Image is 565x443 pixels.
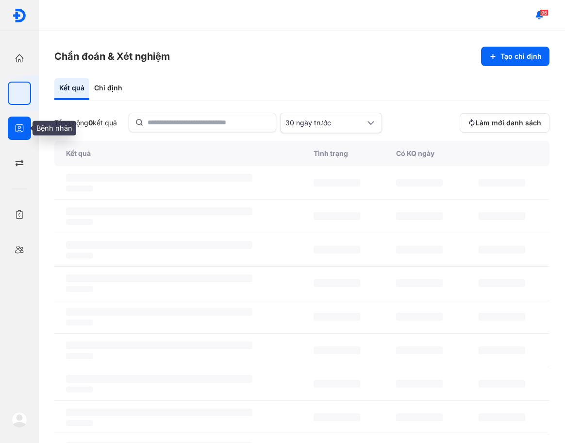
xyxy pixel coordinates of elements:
[314,179,360,187] span: ‌
[479,380,525,388] span: ‌
[66,387,93,392] span: ‌
[66,174,252,182] span: ‌
[54,118,117,128] div: Tổng cộng kết quả
[396,279,443,287] span: ‌
[66,207,252,215] span: ‌
[66,219,93,225] span: ‌
[384,141,467,166] div: Có KQ ngày
[314,279,360,287] span: ‌
[302,141,384,166] div: Tình trạng
[314,246,360,254] span: ‌
[66,341,252,349] span: ‌
[314,346,360,354] span: ‌
[479,246,525,254] span: ‌
[66,320,93,325] span: ‌
[396,246,443,254] span: ‌
[314,313,360,321] span: ‌
[540,9,548,16] span: 96
[54,50,170,63] h3: Chẩn đoán & Xét nghiệm
[54,141,302,166] div: Kết quả
[66,241,252,249] span: ‌
[54,78,89,100] div: Kết quả
[66,375,252,383] span: ‌
[479,179,525,187] span: ‌
[314,212,360,220] span: ‌
[66,253,93,258] span: ‌
[396,413,443,421] span: ‌
[285,118,365,128] div: 30 ngày trước
[66,353,93,359] span: ‌
[479,313,525,321] span: ‌
[479,212,525,220] span: ‌
[460,113,549,133] button: Làm mới danh sách
[479,346,525,354] span: ‌
[476,118,541,128] span: Làm mới danh sách
[12,412,27,427] img: logo
[66,286,93,292] span: ‌
[481,47,549,66] button: Tạo chỉ định
[479,413,525,421] span: ‌
[89,78,127,100] div: Chỉ định
[314,380,360,388] span: ‌
[66,274,252,282] span: ‌
[396,346,443,354] span: ‌
[314,413,360,421] span: ‌
[396,212,443,220] span: ‌
[396,380,443,388] span: ‌
[396,179,443,187] span: ‌
[66,308,252,316] span: ‌
[12,8,27,23] img: logo
[88,119,93,127] span: 0
[479,279,525,287] span: ‌
[66,409,252,416] span: ‌
[66,186,93,191] span: ‌
[396,313,443,321] span: ‌
[66,420,93,426] span: ‌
